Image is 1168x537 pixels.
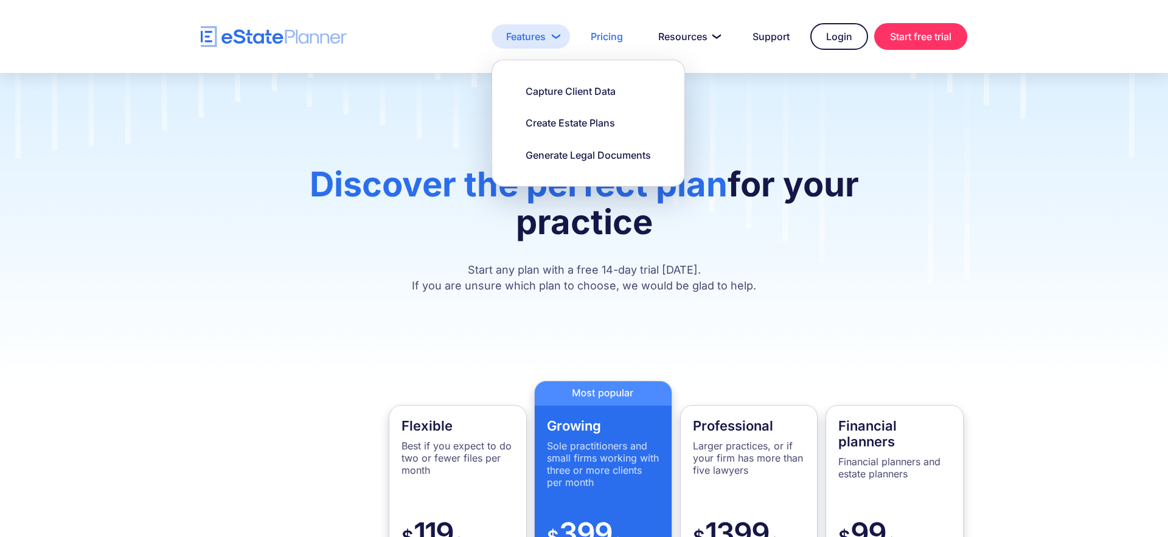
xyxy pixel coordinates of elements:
[510,142,666,168] a: Generate Legal Documents
[810,23,868,50] a: Login
[201,26,347,47] a: home
[492,24,570,49] a: Features
[576,24,638,49] a: Pricing
[252,165,916,253] h1: for your practice
[401,440,514,476] p: Best if you expect to do two or fewer files per month
[547,440,659,488] p: Sole practitioners and small firms working with three or more clients per month
[401,418,514,434] h4: Flexible
[693,418,805,434] h4: Professional
[693,440,805,476] p: Larger practices, or if your firm has more than five lawyers
[874,23,967,50] a: Start free trial
[838,456,951,480] p: Financial planners and estate planners
[510,110,630,136] a: Create Estate Plans
[547,418,659,434] h4: Growing
[510,78,631,104] a: Capture Client Data
[526,116,615,130] div: Create Estate Plans
[526,85,616,98] div: Capture Client Data
[738,24,804,49] a: Support
[644,24,732,49] a: Resources
[252,262,916,294] p: Start any plan with a free 14-day trial [DATE]. If you are unsure which plan to choose, we would ...
[310,164,728,205] span: Discover the perfect plan
[838,418,951,449] h4: Financial planners
[526,148,651,162] div: Generate Legal Documents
